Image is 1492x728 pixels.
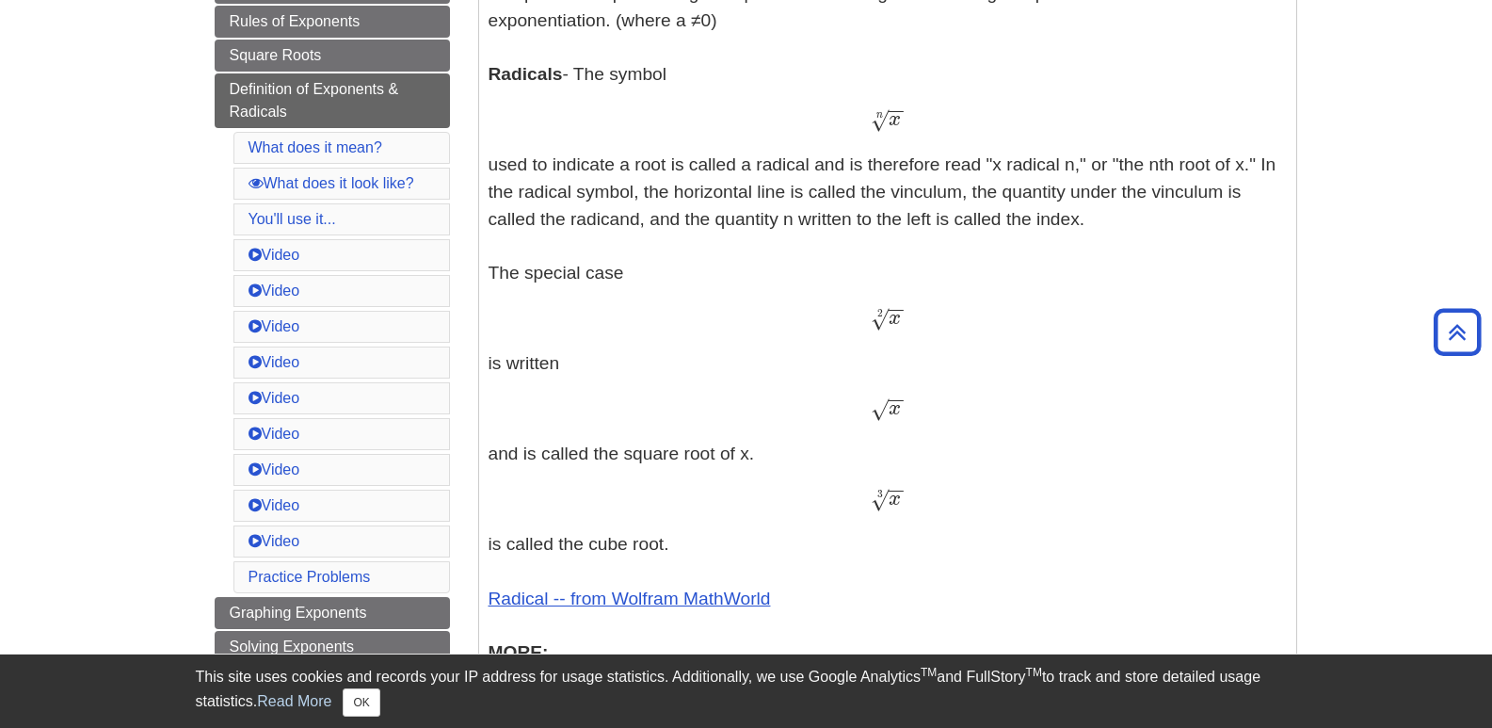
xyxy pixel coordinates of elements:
a: Definition of Exponents & Radicals [215,73,450,128]
span: √ [871,396,889,422]
span: x [889,109,901,130]
a: What does it mean? [249,139,382,155]
a: Video [249,318,300,334]
span: 2 [877,307,883,319]
button: Close [343,688,379,717]
a: What does it look like? [249,175,414,191]
a: Graphing Exponents [215,597,450,629]
span: x [889,489,901,510]
b: MORE: [489,642,549,662]
a: Video [249,426,300,442]
span: x [889,398,901,419]
a: Video [249,461,300,477]
span: √ [871,487,889,512]
a: Radical -- from Wolfram MathWorld [489,589,771,608]
span: √ [871,107,889,133]
a: Read More [257,693,331,709]
a: Back to Top [1427,319,1487,345]
sup: TM [921,666,937,679]
a: Solving Exponents [215,631,450,663]
span: x [889,308,901,329]
a: Practice Problems [249,569,371,585]
a: Video [249,497,300,513]
span: n [876,110,883,121]
a: Video [249,354,300,370]
span: 3 [877,488,883,500]
div: This site uses cookies and records your IP address for usage statistics. Additionally, we use Goo... [196,666,1297,717]
a: Video [249,533,300,549]
sup: TM [1026,666,1042,679]
b: Radicals [489,64,563,84]
a: Video [249,390,300,406]
span: √ [871,306,889,332]
a: Square Roots [215,40,450,72]
a: Video [249,247,300,263]
a: You'll use it... [249,211,336,227]
a: Rules of Exponents [215,6,450,38]
a: Video [249,283,300,299]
